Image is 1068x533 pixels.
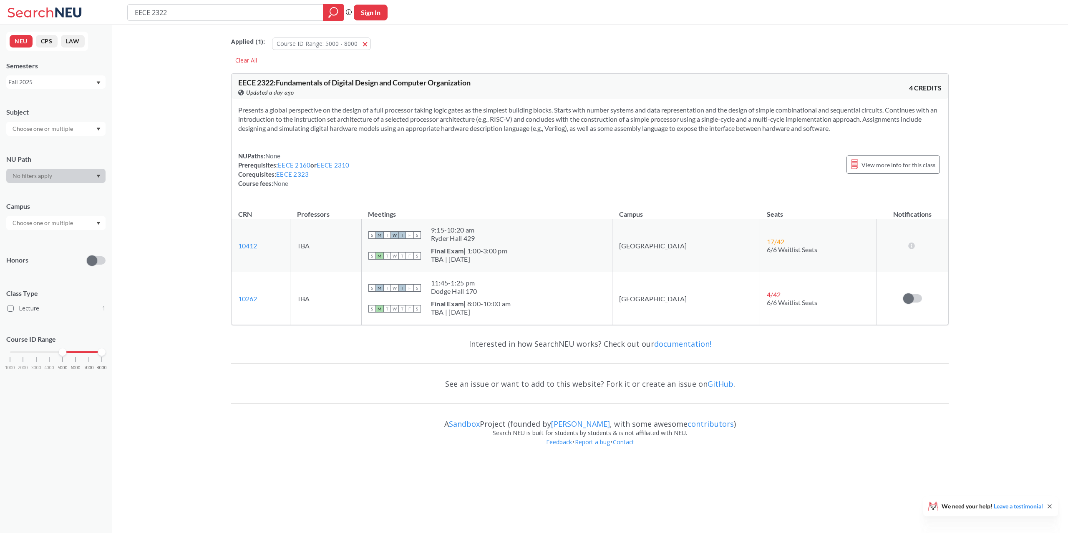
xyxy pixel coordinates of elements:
[6,335,106,344] p: Course ID Range
[238,242,257,250] a: 10412
[323,4,344,21] div: magnifying glass
[546,438,572,446] a: Feedback
[376,284,383,292] span: M
[71,365,81,370] span: 6000
[767,298,817,306] span: 6/6 Waitlist Seats
[6,61,106,70] div: Semesters
[376,305,383,313] span: M
[431,247,507,255] div: | 1:00-3:00 pm
[368,305,376,313] span: S
[58,365,68,370] span: 5000
[6,75,106,89] div: Fall 2025Dropdown arrow
[7,303,106,314] label: Lecture
[290,201,362,219] th: Professors
[368,252,376,260] span: S
[383,305,391,313] span: T
[708,379,733,389] a: GitHub
[238,295,257,303] a: 10262
[6,289,106,298] span: Class Type
[861,160,935,170] span: View more info for this class
[431,308,511,316] div: TBA | [DATE]
[246,88,294,97] span: Updated a day ago
[431,247,464,255] b: Final Exam
[383,252,391,260] span: T
[134,5,317,20] input: Class, professor, course number, "phrase"
[431,255,507,263] div: TBA | [DATE]
[391,252,398,260] span: W
[238,151,350,188] div: NUPaths: Prerequisites: or Corequisites: Course fees:
[688,419,734,429] a: contributors
[361,201,612,219] th: Meetings
[413,305,421,313] span: S
[290,219,362,272] td: TBA
[10,35,33,48] button: NEU
[431,234,475,243] div: Ryder Hall 429
[431,300,511,308] div: | 8:00-10:00 am
[909,83,942,93] span: 4 CREDITS
[383,231,391,239] span: T
[231,37,265,46] span: Applied ( 1 ):
[406,305,413,313] span: F
[383,284,391,292] span: T
[406,231,413,239] span: F
[413,284,421,292] span: S
[290,272,362,325] td: TBA
[391,231,398,239] span: W
[238,210,252,219] div: CRN
[6,255,28,265] p: Honors
[354,5,388,20] button: Sign In
[61,35,85,48] button: LAW
[398,252,406,260] span: T
[238,105,942,133] section: Presents a global perspective on the design of a full processor taking logic gates as the simples...
[406,284,413,292] span: F
[231,412,949,428] div: A Project (founded by , with some awesome )
[877,201,948,219] th: Notifications
[96,81,101,85] svg: Dropdown arrow
[97,365,107,370] span: 8000
[391,284,398,292] span: W
[6,155,106,164] div: NU Path
[767,290,781,298] span: 4 / 42
[5,365,15,370] span: 1000
[6,108,106,117] div: Subject
[277,40,358,48] span: Course ID Range: 5000 - 8000
[8,78,96,87] div: Fall 2025
[317,161,349,169] a: EECE 2310
[574,438,610,446] a: Report a bug
[449,419,480,429] a: Sandbox
[231,428,949,438] div: Search NEU is built for students by students & is not affiliated with NEU.
[942,503,1043,509] span: We need your help!
[102,304,106,313] span: 1
[273,180,288,187] span: None
[6,122,106,136] div: Dropdown arrow
[760,201,877,219] th: Seats
[612,438,635,446] a: Contact
[84,365,94,370] span: 7000
[276,170,309,178] a: EECE 2323
[96,128,101,131] svg: Dropdown arrow
[368,284,376,292] span: S
[431,226,475,234] div: 9:15 - 10:20 am
[6,169,106,183] div: Dropdown arrow
[398,231,406,239] span: T
[654,339,711,349] a: documentation!
[231,438,949,459] div: • •
[612,219,760,272] td: [GEOGRAPHIC_DATA]
[398,305,406,313] span: T
[231,54,261,67] div: Clear All
[376,231,383,239] span: M
[398,284,406,292] span: T
[8,124,78,134] input: Choose one or multiple
[406,252,413,260] span: F
[6,202,106,211] div: Campus
[767,238,784,245] span: 17 / 42
[8,218,78,228] input: Choose one or multiple
[231,332,949,356] div: Interested in how SearchNEU works? Check out our
[612,201,760,219] th: Campus
[231,372,949,396] div: See an issue or want to add to this website? Fork it or create an issue on .
[238,78,471,87] span: EECE 2322 : Fundamentals of Digital Design and Computer Organization
[36,35,58,48] button: CPS
[265,152,280,160] span: None
[44,365,54,370] span: 4000
[368,231,376,239] span: S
